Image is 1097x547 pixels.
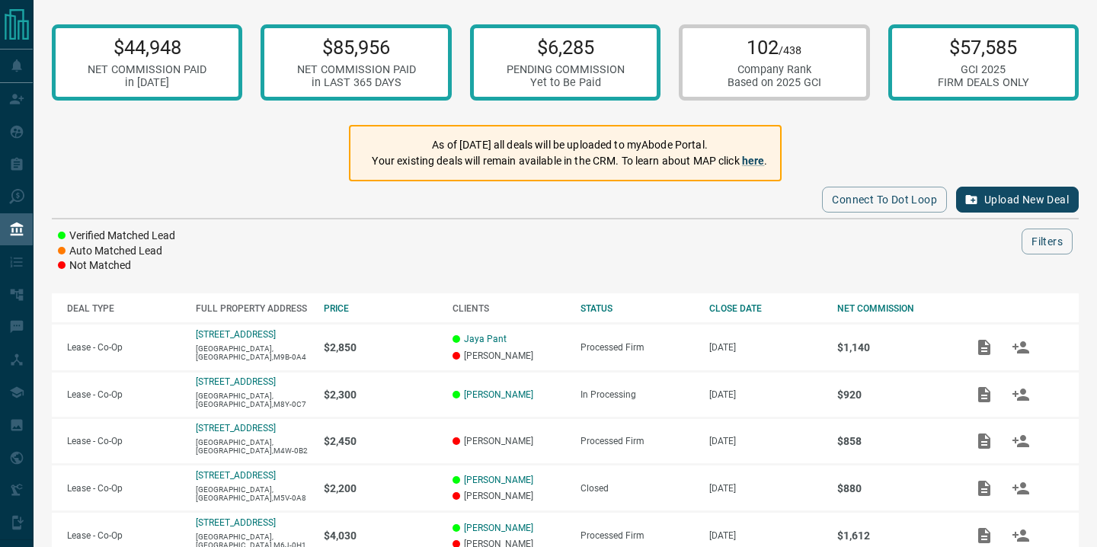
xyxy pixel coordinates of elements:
a: [PERSON_NAME] [464,475,533,485]
p: Lease - Co-Op [67,436,181,446]
p: Your existing deals will remain available in the CRM. To learn about MAP click . [372,153,767,169]
p: $6,285 [507,36,625,59]
p: Lease - Co-Op [67,483,181,494]
p: Lease - Co-Op [67,342,181,353]
button: Filters [1022,229,1073,254]
span: Match Clients [1003,482,1039,493]
button: Upload New Deal [956,187,1079,213]
p: [DATE] [709,436,823,446]
li: Not Matched [58,258,175,273]
a: [STREET_ADDRESS] [196,517,276,528]
p: $44,948 [88,36,206,59]
p: $2,300 [324,389,437,401]
div: Processed Firm [580,342,694,353]
div: In Processing [580,389,694,400]
a: here [742,155,765,167]
p: $2,850 [324,341,437,353]
div: STATUS [580,303,694,314]
div: Yet to Be Paid [507,76,625,89]
p: [PERSON_NAME] [453,436,566,446]
p: $880 [837,482,951,494]
div: CLOSE DATE [709,303,823,314]
a: [STREET_ADDRESS] [196,470,276,481]
li: Verified Matched Lead [58,229,175,244]
div: Processed Firm [580,436,694,446]
div: in LAST 365 DAYS [297,76,416,89]
p: [DATE] [709,483,823,494]
p: $4,030 [324,529,437,542]
span: Add / View Documents [966,341,1003,352]
div: DEAL TYPE [67,303,181,314]
p: [PERSON_NAME] [453,491,566,501]
div: Company Rank [728,63,821,76]
p: 102 [728,36,821,59]
span: Match Clients [1003,389,1039,399]
span: Add / View Documents [966,435,1003,446]
p: [DATE] [709,389,823,400]
p: $1,140 [837,341,951,353]
p: [DATE] [709,530,823,541]
span: /438 [779,44,801,57]
p: As of [DATE] all deals will be uploaded to myAbode Portal. [372,137,767,153]
div: NET COMMISSION [837,303,951,314]
p: $85,956 [297,36,416,59]
div: Processed Firm [580,530,694,541]
span: Add / View Documents [966,529,1003,540]
a: [STREET_ADDRESS] [196,329,276,340]
a: [PERSON_NAME] [464,523,533,533]
li: Auto Matched Lead [58,244,175,259]
p: [GEOGRAPHIC_DATA],[GEOGRAPHIC_DATA],M8Y-0C7 [196,392,309,408]
p: Lease - Co-Op [67,389,181,400]
span: Match Clients [1003,529,1039,540]
p: $1,612 [837,529,951,542]
p: $858 [837,435,951,447]
span: Match Clients [1003,341,1039,352]
div: Based on 2025 GCI [728,76,821,89]
div: PRICE [324,303,437,314]
div: FULL PROPERTY ADDRESS [196,303,309,314]
div: CLIENTS [453,303,566,314]
p: [DATE] [709,342,823,353]
p: $2,450 [324,435,437,447]
div: Closed [580,483,694,494]
p: [GEOGRAPHIC_DATA],[GEOGRAPHIC_DATA],M4W-0B2 [196,438,309,455]
div: NET COMMISSION PAID [297,63,416,76]
p: [GEOGRAPHIC_DATA],[GEOGRAPHIC_DATA],M9B-0A4 [196,344,309,361]
a: [STREET_ADDRESS] [196,423,276,433]
a: [PERSON_NAME] [464,389,533,400]
p: Lease - Co-Op [67,530,181,541]
div: in [DATE] [88,76,206,89]
p: [GEOGRAPHIC_DATA],[GEOGRAPHIC_DATA],M5V-0A8 [196,485,309,502]
p: $920 [837,389,951,401]
p: $2,200 [324,482,437,494]
div: FIRM DEALS ONLY [938,76,1029,89]
p: [PERSON_NAME] [453,350,566,361]
span: Add / View Documents [966,389,1003,399]
span: Match Clients [1003,435,1039,446]
a: Jaya Pant [464,334,507,344]
p: $57,585 [938,36,1029,59]
div: GCI 2025 [938,63,1029,76]
span: Add / View Documents [966,482,1003,493]
a: [STREET_ADDRESS] [196,376,276,387]
button: Connect to Dot Loop [822,187,947,213]
div: NET COMMISSION PAID [88,63,206,76]
div: PENDING COMMISSION [507,63,625,76]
